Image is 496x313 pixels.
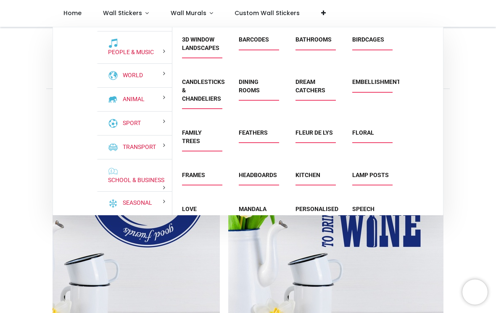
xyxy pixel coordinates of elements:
[119,71,143,80] a: World
[108,38,118,48] img: People & Music
[352,78,390,92] span: Embellishments
[182,78,219,109] span: Candlesticks & Chandeliers
[119,143,156,151] a: Transport
[352,36,384,43] a: Birdcages
[182,36,219,51] a: 3D Window Landscapes
[239,171,276,185] span: Headboards
[103,9,142,17] span: Wall Stickers
[352,171,390,185] span: Lamp Posts
[108,94,118,104] img: Animal
[105,48,154,57] a: People & Music
[182,206,205,221] a: Love Hearts
[295,36,332,43] a: Bathrooms
[295,36,333,50] span: Bathrooms
[239,206,266,212] a: Mandala
[239,36,269,43] a: Barcodes
[119,119,141,128] a: Sport
[295,205,333,219] span: Personalised
[239,129,268,136] a: Feathers
[352,129,390,143] span: Floral
[119,199,152,207] a: Seasonal
[182,129,202,144] a: Family Trees
[352,78,404,85] a: Embellishments
[108,118,118,128] img: Sport
[239,172,277,178] a: Headboards
[182,36,219,58] span: 3D Window Landscapes
[239,78,260,94] a: Dining Rooms
[171,9,206,17] span: Wall Murals
[239,129,276,143] span: Feathers
[295,129,333,136] a: Fleur de Lys
[182,171,219,185] span: Frames
[462,279,488,305] iframe: Brevo live chat
[108,166,118,176] img: School & Business
[352,129,374,136] a: Floral
[295,78,333,100] span: Dream Catchers
[295,129,333,143] span: Fleur de Lys
[352,172,389,178] a: Lamp Posts
[295,206,338,212] a: Personalised
[182,78,225,102] a: Candlesticks & Chandeliers
[295,172,320,178] a: Kitchen
[352,36,390,50] span: Birdcages
[182,205,219,227] span: Love Hearts
[239,36,276,50] span: Barcodes
[352,206,378,221] a: Speech Bubbles
[182,129,219,151] span: Family Trees
[108,198,118,209] img: Seasonal
[119,95,145,104] a: Animal
[182,172,205,178] a: Frames
[108,142,118,152] img: Transport
[295,78,325,94] a: Dream Catchers
[239,78,276,100] span: Dining Rooms
[63,9,82,17] span: Home
[239,205,276,219] span: Mandala
[235,9,300,17] span: Custom Wall Stickers
[352,205,390,227] span: Speech Bubbles
[295,171,333,185] span: Kitchen
[105,176,164,185] a: School & Business
[108,70,118,81] img: World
